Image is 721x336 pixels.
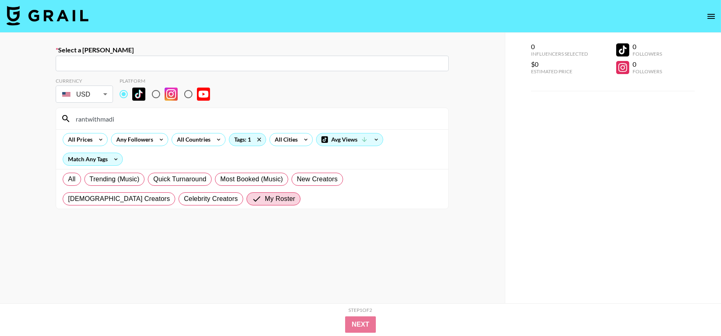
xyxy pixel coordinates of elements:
[633,60,662,68] div: 0
[316,133,383,146] div: Avg Views
[153,174,206,184] span: Quick Turnaround
[197,88,210,101] img: YouTube
[633,51,662,57] div: Followers
[703,8,719,25] button: open drawer
[297,174,338,184] span: New Creators
[120,78,217,84] div: Platform
[132,88,145,101] img: TikTok
[265,194,295,204] span: My Roster
[57,87,111,101] div: USD
[633,68,662,74] div: Followers
[270,133,299,146] div: All Cities
[184,194,238,204] span: Celebrity Creators
[172,133,212,146] div: All Countries
[345,316,376,333] button: Next
[349,307,373,313] div: Step 1 of 2
[7,6,88,25] img: Grail Talent
[63,133,94,146] div: All Prices
[68,174,75,184] span: All
[90,174,140,184] span: Trending (Music)
[56,78,113,84] div: Currency
[531,43,588,51] div: 0
[531,51,588,57] div: Influencers Selected
[229,133,266,146] div: Tags: 1
[68,194,170,204] span: [DEMOGRAPHIC_DATA] Creators
[633,43,662,51] div: 0
[531,68,588,74] div: Estimated Price
[71,112,443,125] input: Search by User Name
[531,60,588,68] div: $0
[165,88,178,101] img: Instagram
[56,46,449,54] label: Select a [PERSON_NAME]
[63,153,122,165] div: Match Any Tags
[220,174,283,184] span: Most Booked (Music)
[111,133,155,146] div: Any Followers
